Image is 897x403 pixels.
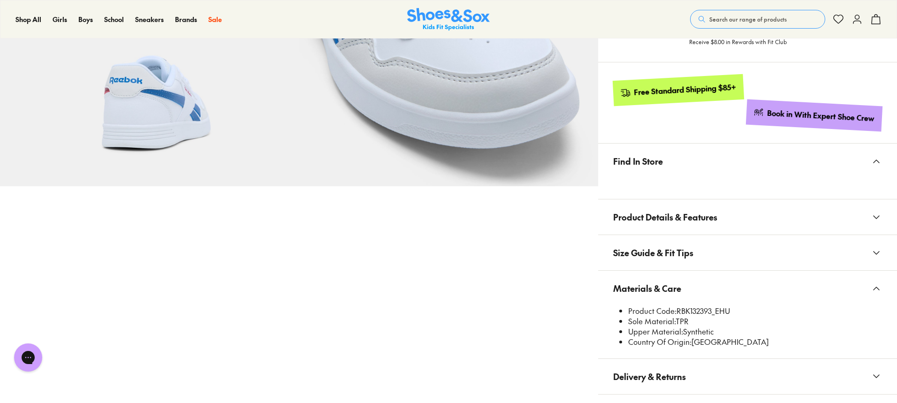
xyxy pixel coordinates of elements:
span: Delivery & Returns [613,363,686,390]
li: RBK132393_EHU [628,306,882,316]
button: Find In Store [598,144,897,179]
span: Size Guide & Fit Tips [613,239,693,266]
li: TPR [628,316,882,327]
button: Search our range of products [690,10,825,29]
span: Product Details & Features [613,203,717,231]
button: Size Guide & Fit Tips [598,235,897,270]
div: Free Standard Shipping $85+ [633,82,736,98]
img: SNS_Logo_Responsive.svg [407,8,490,31]
a: Book in With Expert Shoe Crew [746,99,882,132]
button: Delivery & Returns [598,359,897,394]
span: Product Code: [628,305,677,316]
span: Materials & Care [613,274,681,302]
a: Shoes & Sox [407,8,490,31]
button: Product Details & Features [598,199,897,235]
iframe: Gorgias live chat messenger [9,340,47,375]
a: Sale [208,15,222,24]
a: Boys [78,15,93,24]
span: Search our range of products [709,15,787,23]
div: Book in With Expert Shoe Crew [767,108,875,124]
span: Sole Material: [628,316,676,326]
a: School [104,15,124,24]
a: Girls [53,15,67,24]
span: Find In Store [613,147,663,175]
span: Upper Material: [628,326,683,336]
a: Sneakers [135,15,164,24]
p: Receive $8.00 in Rewards with Fit Club [689,38,787,54]
button: Materials & Care [598,271,897,306]
span: Country Of Origin: [628,336,692,347]
a: Shop All [15,15,41,24]
a: Free Standard Shipping $85+ [612,74,744,106]
a: Brands [175,15,197,24]
iframe: Find in Store [613,179,882,188]
li: Synthetic [628,327,882,337]
li: [GEOGRAPHIC_DATA] [628,337,882,347]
